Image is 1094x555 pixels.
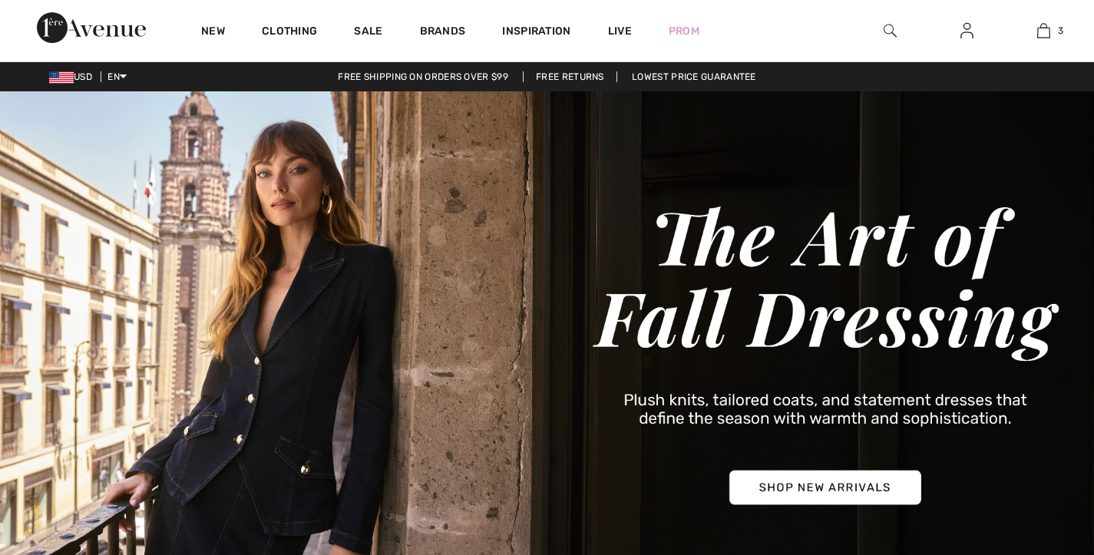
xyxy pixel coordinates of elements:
[1037,21,1050,40] img: My Bag
[201,25,225,41] a: New
[354,25,382,41] a: Sale
[420,25,466,41] a: Brands
[49,71,98,82] span: USD
[1058,24,1063,38] span: 3
[608,23,632,39] a: Live
[37,12,146,43] img: 1ère Avenue
[948,21,986,41] a: Sign In
[1006,21,1081,40] a: 3
[960,21,973,40] img: My Info
[107,71,127,82] span: EN
[884,21,897,40] img: search the website
[326,71,521,82] a: Free shipping on orders over $99
[669,23,699,39] a: Prom
[523,71,617,82] a: Free Returns
[620,71,768,82] a: Lowest Price Guarantee
[502,25,570,41] span: Inspiration
[262,25,317,41] a: Clothing
[49,71,74,84] img: US Dollar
